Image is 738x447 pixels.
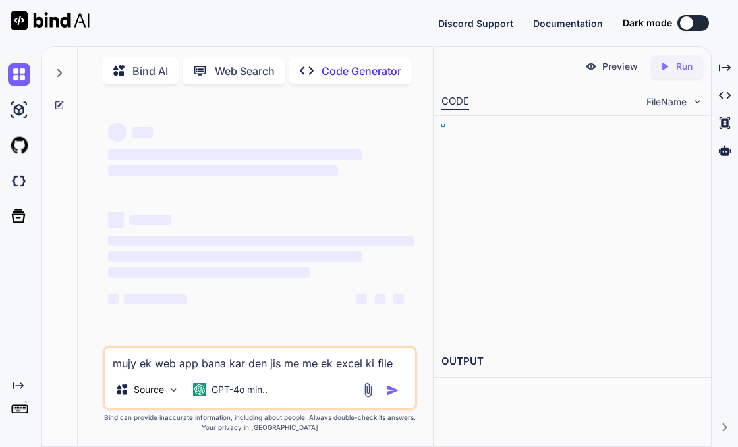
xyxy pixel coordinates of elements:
[108,294,119,304] span: ‌
[533,18,603,29] span: Documentation
[434,346,711,377] h2: OUTPUT
[8,170,30,192] img: darkCloudIdeIcon
[132,127,153,138] span: ‌
[129,215,171,225] span: ‌
[103,413,417,433] p: Bind can provide inaccurate information, including about people. Always double-check its answers....
[441,94,469,110] div: CODE
[8,63,30,86] img: chat
[386,384,399,397] img: icon
[8,99,30,121] img: ai-studio
[108,165,338,176] span: ‌
[215,63,275,79] p: Web Search
[438,18,513,29] span: Discord Support
[11,11,90,30] img: Bind AI
[108,251,362,262] span: ‌
[108,267,310,278] span: ‌
[212,383,268,396] p: GPT-4o min..
[134,383,164,396] p: Source
[602,60,638,73] p: Preview
[108,149,362,160] span: ‌
[646,95,687,109] span: FileName
[585,61,597,72] img: preview
[375,294,385,304] span: ‌
[168,384,179,396] img: Pick Models
[356,294,367,304] span: ‌
[676,60,693,73] p: Run
[105,348,415,371] textarea: mujy ek web app bana kar den jis me me ek excel ki file up
[108,236,414,246] span: ‌
[393,294,404,304] span: ‌
[8,134,30,157] img: githubLight
[124,294,187,304] span: ‌
[623,16,672,30] span: Dark mode
[108,123,127,142] span: ‌
[108,212,124,228] span: ‌
[322,63,401,79] p: Code Generator
[438,16,513,30] button: Discord Support
[132,63,168,79] p: Bind AI
[692,96,703,107] img: chevron down
[193,383,206,396] img: GPT-4o mini
[533,16,603,30] button: Documentation
[360,382,376,398] img: attachment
